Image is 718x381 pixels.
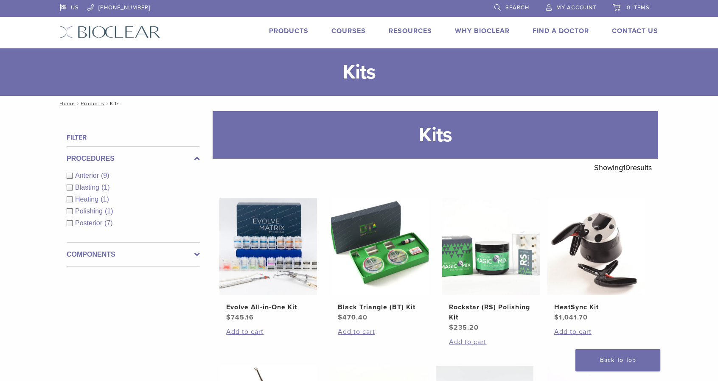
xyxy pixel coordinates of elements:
a: Rockstar (RS) Polishing KitRockstar (RS) Polishing Kit $235.20 [442,198,541,333]
span: 10 [623,163,630,172]
bdi: 1,041.70 [554,313,588,322]
a: Courses [331,27,366,35]
bdi: 235.20 [449,323,479,332]
a: Products [269,27,309,35]
h2: HeatSync Kit [554,302,638,312]
a: Back To Top [575,349,660,371]
span: Heating [75,196,101,203]
span: (1) [105,207,113,215]
bdi: 470.40 [338,313,367,322]
a: Evolve All-in-One KitEvolve All-in-One Kit $745.16 [219,198,318,322]
span: / [75,101,81,106]
label: Procedures [67,154,200,164]
h4: Filter [67,132,200,143]
span: / [104,101,110,106]
bdi: 745.16 [226,313,254,322]
a: Why Bioclear [455,27,510,35]
span: $ [226,313,231,322]
span: Search [505,4,529,11]
span: $ [338,313,342,322]
h1: Kits [213,111,658,159]
a: Black Triangle (BT) KitBlack Triangle (BT) Kit $470.40 [331,198,429,322]
img: Black Triangle (BT) Kit [331,198,429,295]
span: 0 items [627,4,650,11]
a: HeatSync KitHeatSync Kit $1,041.70 [547,198,646,322]
span: My Account [556,4,596,11]
span: Anterior [75,172,101,179]
p: Showing results [594,159,652,176]
a: Add to cart: “Black Triangle (BT) Kit” [338,327,422,337]
a: Resources [389,27,432,35]
span: $ [554,313,559,322]
h2: Black Triangle (BT) Kit [338,302,422,312]
a: Contact Us [612,27,658,35]
h2: Evolve All-in-One Kit [226,302,310,312]
img: HeatSync Kit [547,198,645,295]
span: (7) [104,219,113,227]
img: Bioclear [60,26,160,38]
img: Evolve All-in-One Kit [219,198,317,295]
a: Find A Doctor [533,27,589,35]
span: (9) [101,172,109,179]
span: Polishing [75,207,105,215]
span: (1) [101,184,110,191]
a: Add to cart: “HeatSync Kit” [554,327,638,337]
nav: Kits [53,96,665,111]
a: Add to cart: “Rockstar (RS) Polishing Kit” [449,337,533,347]
span: (1) [101,196,109,203]
span: Posterior [75,219,104,227]
a: Add to cart: “Evolve All-in-One Kit” [226,327,310,337]
a: Products [81,101,104,106]
img: Rockstar (RS) Polishing Kit [442,198,540,295]
a: Home [57,101,75,106]
span: $ [449,323,454,332]
span: Blasting [75,184,101,191]
h2: Rockstar (RS) Polishing Kit [449,302,533,322]
label: Components [67,249,200,260]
